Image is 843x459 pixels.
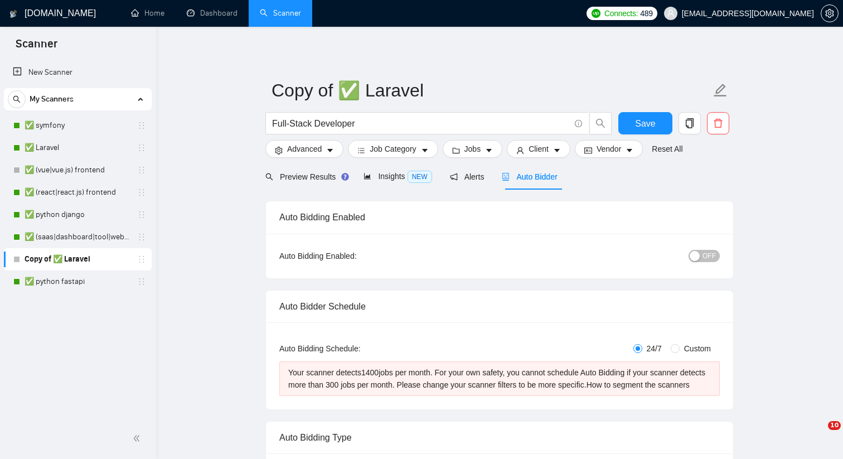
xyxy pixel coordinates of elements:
[635,117,655,131] span: Save
[137,121,146,130] span: holder
[587,380,690,389] a: How to segment the scanners
[592,9,600,18] img: upwork-logo.png
[137,233,146,241] span: holder
[25,159,130,181] a: ✅ (vue|vue.js) frontend
[575,140,643,158] button: idcardVendorcaret-down
[713,83,728,98] span: edit
[265,140,343,158] button: settingAdvancedcaret-down
[260,8,301,18] a: searchScanner
[288,366,711,391] div: Your scanner detects 1400 jobs per month. For your own safety, you cannot schedule Auto Bidding i...
[25,114,130,137] a: ✅ symfony
[137,188,146,197] span: holder
[618,112,672,134] button: Save
[597,143,621,155] span: Vendor
[452,146,460,154] span: folder
[279,342,426,355] div: Auto Bidding Schedule:
[589,112,612,134] button: search
[680,342,715,355] span: Custom
[821,4,839,22] button: setting
[30,88,74,110] span: My Scanners
[584,146,592,154] span: idcard
[529,143,549,155] span: Client
[8,95,25,103] span: search
[708,118,729,128] span: delete
[590,118,611,128] span: search
[25,204,130,226] a: ✅ python django
[821,9,839,18] a: setting
[707,112,729,134] button: delete
[13,61,143,84] a: New Scanner
[279,422,720,453] div: Auto Bidding Type
[25,270,130,293] a: ✅ python fastapi
[679,112,701,134] button: copy
[265,172,346,181] span: Preview Results
[443,140,503,158] button: folderJobscaret-down
[575,120,582,127] span: info-circle
[604,7,638,20] span: Connects:
[652,143,682,155] a: Reset All
[553,146,561,154] span: caret-down
[25,137,130,159] a: ✅ Laravel
[507,140,570,158] button: userClientcaret-down
[8,90,26,108] button: search
[7,36,66,59] span: Scanner
[137,143,146,152] span: holder
[357,146,365,154] span: bars
[450,172,485,181] span: Alerts
[326,146,334,154] span: caret-down
[364,172,432,181] span: Insights
[485,146,493,154] span: caret-down
[131,8,164,18] a: homeHome
[408,171,432,183] span: NEW
[364,172,371,180] span: area-chart
[25,181,130,204] a: ✅ (react|react.js) frontend
[137,255,146,264] span: holder
[272,117,570,131] input: Search Freelance Jobs...
[640,7,652,20] span: 489
[464,143,481,155] span: Jobs
[828,421,841,430] span: 10
[679,118,700,128] span: copy
[275,146,283,154] span: setting
[805,421,832,448] iframe: Intercom live chat
[370,143,416,155] span: Job Category
[25,248,130,270] a: Copy of ✅ Laravel
[348,140,438,158] button: barsJob Categorycaret-down
[340,172,350,182] div: Tooltip anchor
[642,342,666,355] span: 24/7
[667,9,675,17] span: user
[450,173,458,181] span: notification
[133,433,144,444] span: double-left
[9,5,17,23] img: logo
[137,210,146,219] span: holder
[25,226,130,248] a: ✅ (saas|dashboard|tool|web app|platform) ai developer
[287,143,322,155] span: Advanced
[702,250,716,262] span: OFF
[502,172,557,181] span: Auto Bidder
[137,277,146,286] span: holder
[265,173,273,181] span: search
[272,76,711,104] input: Scanner name...
[4,61,152,84] li: New Scanner
[279,250,426,262] div: Auto Bidding Enabled:
[279,201,720,233] div: Auto Bidding Enabled
[516,146,524,154] span: user
[502,173,510,181] span: robot
[4,88,152,293] li: My Scanners
[187,8,238,18] a: dashboardDashboard
[137,166,146,175] span: holder
[626,146,633,154] span: caret-down
[421,146,429,154] span: caret-down
[279,291,720,322] div: Auto Bidder Schedule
